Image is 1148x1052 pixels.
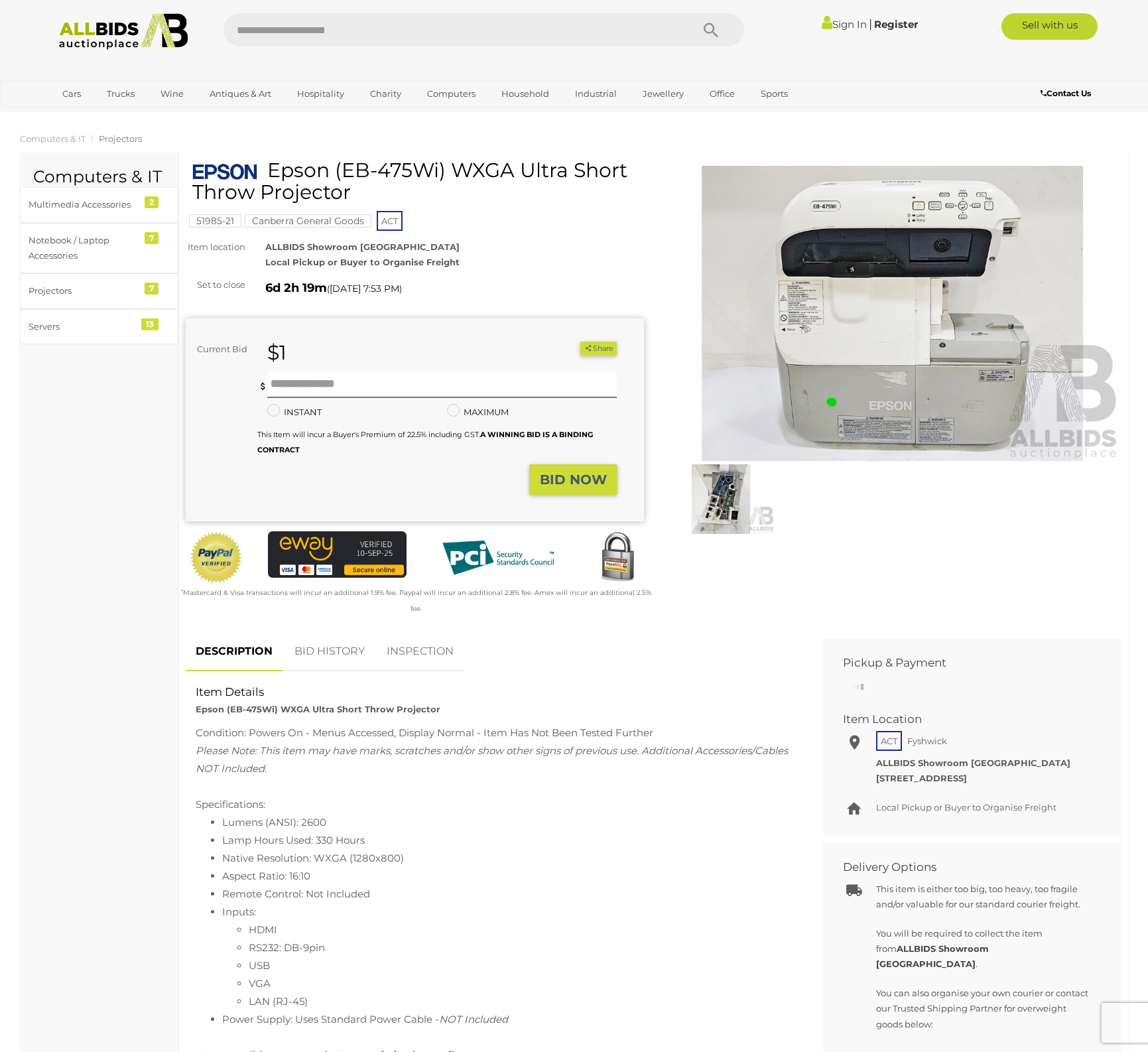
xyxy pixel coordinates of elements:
h1: Epson (EB-475Wi) WXGA Ultra Short Throw Projector [192,159,641,203]
a: DESCRIPTION [186,632,283,671]
div: Item location [176,239,255,255]
button: Search [678,13,744,46]
a: Hospitality [288,83,353,105]
li: Lumens (ANSI): 2600 [222,813,793,831]
span: Please Note: This item may have marks, scratches and/or show other signs of previous use. Additio... [196,744,788,775]
a: Sell with us [1001,13,1098,40]
img: PCI DSS compliant [432,531,564,584]
p: You will be required to collect the item from . [876,926,1092,972]
a: Computers [418,83,484,105]
a: Projectors [99,133,142,144]
strong: 6d 2h 19m [265,281,327,295]
span: Fyshwick [904,732,950,750]
label: INSTANT [267,405,322,420]
a: Multimedia Accessories 2 [20,187,178,222]
li: HDMI [249,921,793,939]
li: Lamp Hours Used: 330 Hours [222,831,793,849]
img: Secured by Rapid SSL [591,531,644,584]
a: Register [874,18,918,31]
a: Office [701,83,743,105]
h2: Computers & IT [33,168,165,186]
a: Computers & IT [20,133,86,144]
div: 7 [145,283,159,295]
li: Aspect Ratio: 16:10 [222,867,793,885]
li: RS232: DB-9pin [249,939,793,956]
strong: BID NOW [540,472,607,488]
a: Household [493,83,558,105]
h2: Delivery Options [843,861,1082,874]
a: Charity [361,83,410,105]
button: Share [580,342,617,356]
a: Jewellery [634,83,692,105]
p: You can also organise your own courier or contact our Trusted Shipping Partner for overweight goo... [876,986,1092,1032]
img: Epson (EB-475Wi) WXGA Ultra Short Throw Projector [192,163,257,180]
span: ACT [876,731,902,751]
li: Inputs: [222,903,793,1010]
img: eWAY Payment Gateway [268,531,407,578]
strong: Epson (EB-475Wi) WXGA Ultra Short Throw Projector [196,704,440,714]
div: 7 [145,232,159,244]
span: | [869,17,872,31]
strong: $1 [267,340,287,365]
a: [GEOGRAPHIC_DATA] [54,105,165,127]
li: USB [249,956,793,974]
img: Epson (EB-475Wi) WXGA Ultra Short Throw Projector [667,464,775,534]
span: ACT [377,211,403,231]
mark: Canberra General Goods [245,214,371,228]
a: Canberra General Goods [245,216,371,226]
div: Servers [29,319,138,334]
small: This Item will incur a Buyer's Premium of 22.5% including GST. [257,430,593,454]
li: VGA [249,974,793,992]
small: Mastercard & Visa transactions will incur an additional 1.9% fee. Paypal will incur an additional... [181,588,651,612]
a: Wine [152,83,192,105]
img: Official PayPal Seal [189,531,243,584]
strong: ALLBIDS Showroom [GEOGRAPHIC_DATA] [265,241,460,252]
a: Projectors 7 [20,273,178,308]
div: Multimedia Accessories [29,197,138,212]
li: Native Resolution: WXGA ( [222,849,793,867]
strong: Local Pickup or Buyer to Organise Freight [265,257,460,267]
a: Industrial [566,83,625,105]
span: Local Pickup or Buyer to Organise Freight [876,802,1056,813]
div: 2 [145,196,159,208]
a: INSPECTION [377,632,464,671]
b: ALLBIDS Showroom [GEOGRAPHIC_DATA] [876,943,989,969]
img: Allbids.com.au [52,13,196,50]
img: Epson (EB-475Wi) WXGA Ultra Short Throw Projector [664,166,1122,461]
a: Notebook / Laptop Accessories 7 [20,223,178,274]
span: ( ) [327,283,402,294]
div: 13 [141,318,159,330]
span: NOT Included [439,1013,508,1025]
a: Cars [54,83,90,105]
strong: ALLBIDS Showroom [GEOGRAPHIC_DATA] [876,757,1070,768]
div: Current Bid [186,342,257,357]
a: Sign In [822,18,867,31]
li: LAN (RJ-45) [249,992,793,1010]
button: BID NOW [529,464,617,495]
a: Servers 13 [20,309,178,344]
span: [DATE] 7:53 PM [330,283,399,295]
li: Remote Control: Not Included [222,885,793,903]
p: This item is either too big, too heavy, too fragile and/or valuable for our standard courier frei... [876,882,1092,913]
li: Power Supply: Uses Standard Power Cable - [222,1010,793,1028]
a: Antiques & Art [201,83,280,105]
a: Trucks [98,83,143,105]
mark: 51985-21 [189,214,241,228]
li: Watch this item [565,342,578,356]
div: Condition: Powers On - Menus Accessed, Display Normal - Item Has Not Been Tested Further Specific... [196,724,793,1028]
h2: Pickup & Payment [843,657,1082,669]
div: Notebook / Laptop Accessories [29,233,138,264]
label: MAXIMUM [447,405,509,420]
strong: [STREET_ADDRESS] [876,773,967,783]
img: small-loading.gif [853,683,863,690]
a: Contact Us [1041,86,1094,101]
a: BID HISTORY [285,632,375,671]
a: Sports [752,83,797,105]
h2: Item Location [843,713,1082,726]
h2: Item Details [196,686,793,698]
span: 1280x800) [353,852,404,864]
div: Set to close [176,277,255,293]
a: 51985-21 [189,216,241,226]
